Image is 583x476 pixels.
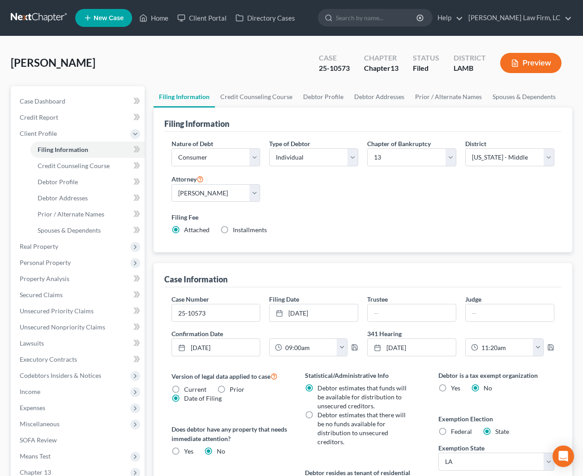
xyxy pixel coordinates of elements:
div: District [454,53,486,63]
span: Debtor Profile [38,178,78,186]
span: Real Property [20,242,58,250]
a: Unsecured Priority Claims [13,303,145,319]
label: Confirmation Date [167,329,363,338]
div: Filed [413,63,439,74]
a: Filing Information [30,142,145,158]
span: Debtor estimates that there will be no funds available for distribution to unsecured creditors. [317,411,406,446]
span: New Case [94,15,124,22]
label: Version of legal data applied to case [171,371,287,381]
a: Case Dashboard [13,93,145,109]
span: Secured Claims [20,291,63,299]
a: [DATE] [270,304,358,321]
span: Credit Counseling Course [38,162,110,169]
span: Chapter 13 [20,468,51,476]
span: [PERSON_NAME] [11,56,95,69]
label: Trustee [367,294,388,304]
label: Nature of Debt [171,139,213,148]
input: -- [368,304,456,321]
a: Secured Claims [13,287,145,303]
input: -- [466,304,554,321]
label: Filing Date [269,294,299,304]
span: Attached [184,226,210,234]
a: Debtor Profile [30,174,145,190]
label: District [465,139,486,148]
span: Expenses [20,404,45,411]
input: Search by name... [336,9,418,26]
label: Type of Debtor [269,139,310,148]
a: Credit Report [13,109,145,125]
a: Property Analysis [13,271,145,287]
span: Federal [451,428,472,435]
a: Help [433,10,463,26]
a: Spouses & Dependents [30,222,145,238]
span: Personal Property [20,259,71,266]
span: Miscellaneous [20,420,60,428]
span: Codebtors Insiders & Notices [20,372,101,379]
div: 25-10573 [319,63,350,74]
label: Does debtor have any property that needs immediate attention? [171,424,287,443]
label: Debtor is a tax exempt organization [438,371,554,380]
label: Statistical/Administrative Info [305,371,420,380]
span: Credit Report [20,113,58,121]
a: Home [135,10,173,26]
span: Debtor Addresses [38,194,88,202]
span: Yes [184,447,193,455]
span: Property Analysis [20,275,69,282]
span: No [484,384,492,392]
div: Filing Information [164,118,229,129]
a: Executory Contracts [13,351,145,368]
label: Attorney [171,173,204,184]
span: State [495,428,509,435]
label: Judge [465,294,481,304]
a: Prior / Alternate Names [410,86,487,108]
a: Prior / Alternate Names [30,206,145,222]
span: Unsecured Priority Claims [20,307,94,315]
span: 13 [390,64,399,72]
div: Chapter [364,53,399,63]
input: -- : -- [282,339,337,356]
a: Unsecured Nonpriority Claims [13,319,145,335]
div: Open Intercom Messenger [553,446,574,467]
a: [DATE] [172,339,260,356]
a: Lawsuits [13,335,145,351]
a: Directory Cases [231,10,300,26]
span: Client Profile [20,130,57,137]
div: Case [319,53,350,63]
span: Filing Information [38,146,88,153]
a: Filing Information [154,86,215,108]
label: Case Number [171,294,209,304]
div: Chapter [364,63,399,74]
span: Debtor estimates that funds will be available for distribution to unsecured creditors. [317,384,407,410]
input: -- : -- [478,339,533,356]
input: Enter case number... [172,304,260,321]
span: Current [184,385,206,393]
label: Exemption Election [438,414,554,424]
span: Unsecured Nonpriority Claims [20,323,105,331]
span: Case Dashboard [20,97,65,105]
span: Income [20,388,40,395]
a: [DATE] [368,339,456,356]
span: Yes [451,384,460,392]
span: SOFA Review [20,436,57,444]
label: Filing Fee [171,212,555,222]
label: Exemption State [438,443,484,453]
span: Spouses & Dependents [38,226,101,234]
div: Case Information [164,274,227,285]
a: Client Portal [173,10,231,26]
label: Chapter of Bankruptcy [367,139,431,148]
button: Preview [500,53,562,73]
span: Date of Filing [184,394,222,402]
div: LAMB [454,63,486,74]
label: 341 Hearing [363,329,559,338]
span: No [217,447,225,455]
a: [PERSON_NAME] Law Firm, LC [464,10,572,26]
a: Credit Counseling Course [215,86,298,108]
span: Prior [230,385,244,393]
a: Spouses & Dependents [487,86,561,108]
span: Lawsuits [20,339,44,347]
div: Status [413,53,439,63]
span: Means Test [20,452,51,460]
span: Prior / Alternate Names [38,210,104,218]
a: SOFA Review [13,432,145,448]
span: Executory Contracts [20,355,77,363]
